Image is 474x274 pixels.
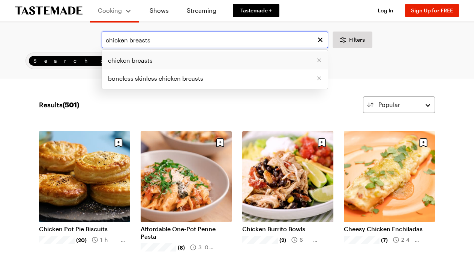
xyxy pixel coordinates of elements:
[98,7,122,14] span: Cooking
[411,7,453,14] span: Sign Up for FREE
[108,74,203,83] span: boneless skinless chicken breasts
[63,101,79,109] span: ( 501 )
[141,225,232,240] a: Affordable One-Pot Penne Pasta
[315,135,329,150] button: Save recipe
[39,225,130,233] a: Chicken Pot Pie Biscuits
[378,100,400,109] span: Popular
[111,135,126,150] button: Save recipe
[316,58,322,63] button: Remove [object Object]
[213,135,227,150] button: Save recipe
[108,56,153,65] span: chicken breasts
[233,4,279,17] a: Tastemade +
[33,57,275,65] span: Search: chicken breasts
[242,225,333,233] a: Chicken Burrito Bowls
[39,99,79,110] span: Results
[316,36,324,44] button: Clear search
[316,76,322,81] button: Remove [object Object]
[370,7,400,14] button: Log In
[349,36,365,44] span: Filters
[363,96,435,113] button: Popular
[378,7,393,14] span: Log In
[15,6,82,15] a: To Tastemade Home Page
[416,135,430,150] button: Save recipe
[405,4,459,17] button: Sign Up for FREE
[240,7,272,14] span: Tastemade +
[344,225,435,233] a: Cheesy Chicken Enchiladas
[97,3,132,18] button: Cooking
[333,32,372,48] button: Desktop filters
